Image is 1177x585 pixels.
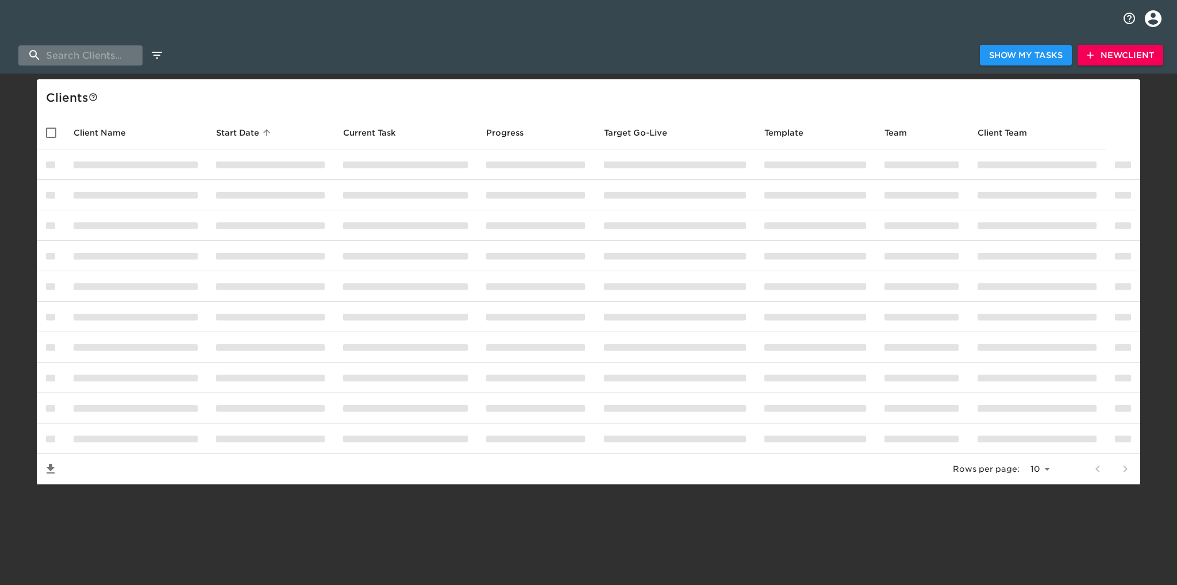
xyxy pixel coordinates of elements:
button: edit [147,45,167,65]
span: Team [884,126,922,140]
button: Save List [37,455,64,483]
button: Show My Tasks [980,45,1072,66]
span: Calculated based on the start date and the duration of all Tasks contained in this Hub. [604,126,667,140]
span: Show My Tasks [989,48,1063,63]
span: New Client [1087,48,1154,63]
span: Start Date [216,126,274,140]
span: Client Name [74,126,141,140]
input: search [18,45,143,66]
svg: This is a list of all of your clients and clients shared with you [89,93,98,102]
p: Rows per page: [953,463,1020,475]
select: rows per page [1024,461,1054,478]
span: Target Go-Live [604,126,682,140]
span: Client Team [978,126,1042,140]
span: Template [764,126,818,140]
button: profile [1136,2,1170,36]
div: Client s [46,88,1136,107]
table: enhanced table [37,116,1140,484]
button: notifications [1116,5,1143,32]
span: This is the next Task in this Hub that should be completed [343,126,396,140]
span: Current Task [343,126,411,140]
span: Progress [486,126,539,140]
button: NewClient [1078,45,1163,66]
